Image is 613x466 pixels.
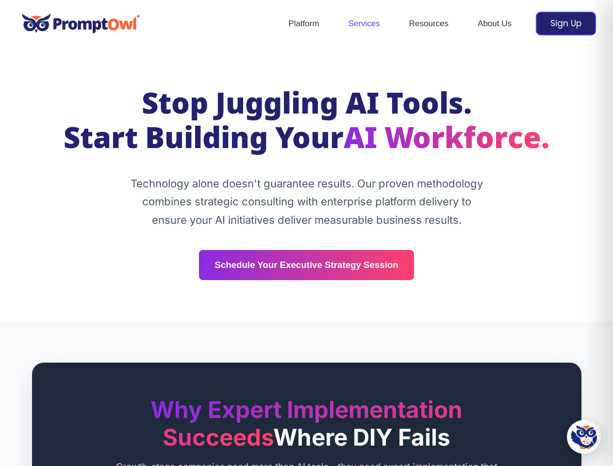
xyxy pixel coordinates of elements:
nav: Site Navigation: Header [274,7,526,41]
a: Services [334,7,395,41]
a: Platform [274,7,333,41]
img: promptowl.ai logo [17,7,146,40]
a: About Us [463,7,526,41]
p: Technology alone doesn't guarantee results. Our proven methodology combines strategic consulting ... [125,175,489,230]
a: Resources [395,7,463,41]
a: Sign Up [536,12,596,35]
span: Why Expert Implementation Succeeds [150,396,463,451]
span: AI Workforce. [344,121,549,159]
h1: Stop Juggling AI Tools. Start Building Your [32,89,581,158]
h2: Where DIY Fails [113,396,501,451]
a: Schedule Your Executive Strategy Session [199,250,414,280]
img: Hootie - PromptOwl AI Assistant [571,424,597,450]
